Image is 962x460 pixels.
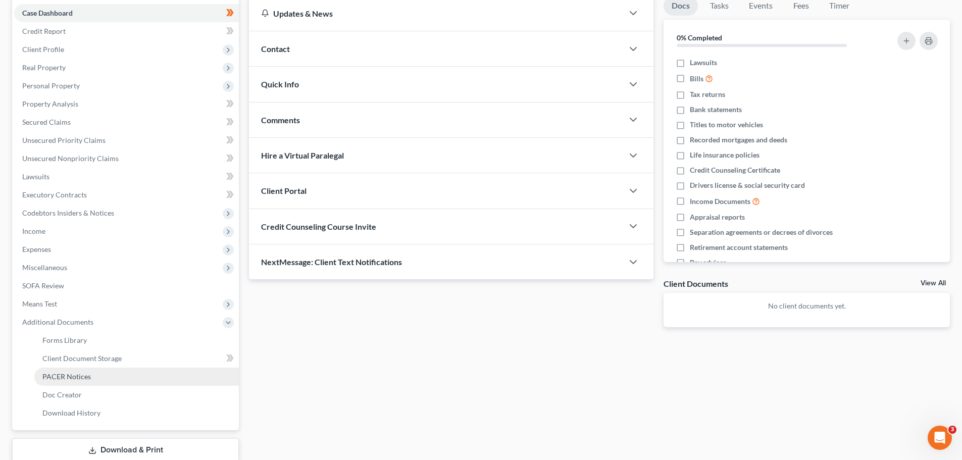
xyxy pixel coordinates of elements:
p: No client documents yet. [672,301,942,311]
span: Income Documents [690,196,750,207]
span: Client Profile [22,45,64,54]
span: Retirement account statements [690,242,788,252]
a: Client Document Storage [34,349,239,368]
a: SOFA Review [14,277,239,295]
span: Unsecured Nonpriority Claims [22,154,119,163]
span: Means Test [22,299,57,308]
span: Pay advices [690,258,726,268]
span: Income [22,227,45,235]
span: Property Analysis [22,99,78,108]
span: Forms Library [42,336,87,344]
iframe: Intercom live chat [928,426,952,450]
span: Unsecured Priority Claims [22,136,106,144]
span: Client Portal [261,186,307,195]
span: NextMessage: Client Text Notifications [261,257,402,267]
span: Appraisal reports [690,212,745,222]
span: Life insurance policies [690,150,760,160]
span: Additional Documents [22,318,93,326]
span: Codebtors Insiders & Notices [22,209,114,217]
span: Personal Property [22,81,80,90]
strong: 0% Completed [677,33,722,42]
span: Tax returns [690,89,725,99]
a: Doc Creator [34,386,239,404]
span: Client Document Storage [42,354,122,363]
div: Updates & News [261,8,611,19]
span: Quick Info [261,79,299,89]
a: Forms Library [34,331,239,349]
div: Client Documents [664,278,728,289]
span: Credit Counseling Course Invite [261,222,376,231]
a: Secured Claims [14,113,239,131]
span: 3 [948,426,956,434]
span: Bank statements [690,105,742,115]
span: Recorded mortgages and deeds [690,135,787,145]
a: Download History [34,404,239,422]
span: SOFA Review [22,281,64,290]
span: Comments [261,115,300,125]
a: Lawsuits [14,168,239,186]
span: Miscellaneous [22,263,67,272]
a: View All [921,280,946,287]
span: Executory Contracts [22,190,87,199]
span: Credit Report [22,27,66,35]
span: Contact [261,44,290,54]
span: Lawsuits [690,58,717,68]
a: PACER Notices [34,368,239,386]
a: Unsecured Priority Claims [14,131,239,149]
span: Secured Claims [22,118,71,126]
a: Unsecured Nonpriority Claims [14,149,239,168]
span: Download History [42,408,100,417]
a: Credit Report [14,22,239,40]
span: Lawsuits [22,172,49,181]
span: Titles to motor vehicles [690,120,763,130]
a: Case Dashboard [14,4,239,22]
span: Case Dashboard [22,9,73,17]
span: Drivers license & social security card [690,180,805,190]
span: Bills [690,74,703,84]
span: PACER Notices [42,372,91,381]
span: Separation agreements or decrees of divorces [690,227,833,237]
a: Property Analysis [14,95,239,113]
span: Doc Creator [42,390,82,399]
span: Expenses [22,245,51,253]
span: Hire a Virtual Paralegal [261,150,344,160]
span: Credit Counseling Certificate [690,165,780,175]
a: Executory Contracts [14,186,239,204]
span: Real Property [22,63,66,72]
